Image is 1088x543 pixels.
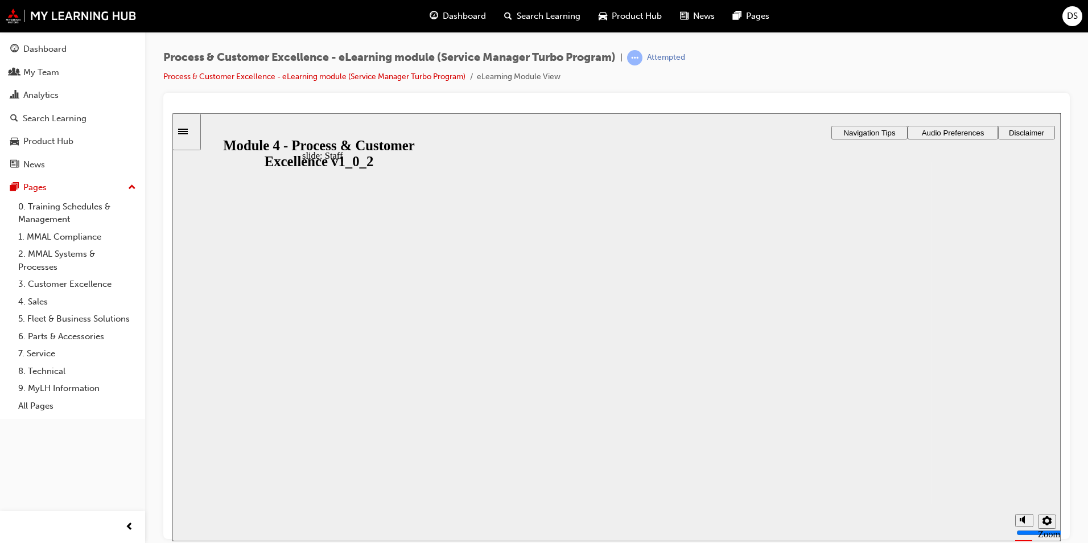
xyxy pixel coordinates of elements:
span: Process & Customer Excellence - eLearning module (Service Manager Turbo Program) [163,51,616,64]
a: pages-iconPages [724,5,778,28]
span: guage-icon [430,9,438,23]
a: 9. MyLH Information [14,380,141,397]
span: chart-icon [10,90,19,101]
a: 4. Sales [14,293,141,311]
span: people-icon [10,68,19,78]
span: Disclaimer [836,15,872,24]
div: Dashboard [23,43,67,56]
span: prev-icon [125,520,134,534]
button: Settings [866,401,884,416]
a: search-iconSearch Learning [495,5,590,28]
button: Audio Preferences [735,13,826,26]
img: mmal [6,9,137,23]
a: car-iconProduct Hub [590,5,671,28]
span: Navigation Tips [671,15,723,24]
button: Pages [5,177,141,198]
a: 6. Parts & Accessories [14,328,141,345]
div: Analytics [23,89,59,102]
span: pages-icon [733,9,741,23]
span: DS [1067,10,1078,23]
a: Dashboard [5,39,141,60]
span: Product Hub [612,10,662,23]
span: news-icon [680,9,689,23]
a: guage-iconDashboard [421,5,495,28]
a: My Team [5,62,141,83]
span: car-icon [599,9,607,23]
span: | [620,51,623,64]
a: 5. Fleet & Business Solutions [14,310,141,328]
a: 8. Technical [14,363,141,380]
a: Process & Customer Excellence - eLearning module (Service Manager Turbo Program) [163,72,465,81]
a: All Pages [14,397,141,415]
button: Disclaimer [826,13,883,26]
a: News [5,154,141,175]
span: up-icon [128,180,136,195]
span: search-icon [10,114,18,124]
a: Product Hub [5,131,141,152]
input: volume [844,415,917,424]
span: car-icon [10,137,19,147]
span: Search Learning [517,10,580,23]
span: pages-icon [10,183,19,193]
button: DashboardMy TeamAnalyticsSearch LearningProduct HubNews [5,36,141,177]
a: 0. Training Schedules & Management [14,198,141,228]
div: Pages [23,181,47,194]
span: search-icon [504,9,512,23]
div: Product Hub [23,135,73,148]
a: news-iconNews [671,5,724,28]
div: News [23,158,45,171]
a: 1. MMAL Compliance [14,228,141,246]
li: eLearning Module View [477,71,561,84]
a: 7. Service [14,345,141,363]
a: 2. MMAL Systems & Processes [14,245,141,275]
span: Audio Preferences [749,15,812,24]
button: DS [1062,6,1082,26]
a: Search Learning [5,108,141,129]
button: Navigation Tips [659,13,735,26]
span: guage-icon [10,44,19,55]
button: Mute (Ctrl+Alt+M) [843,401,861,414]
span: Pages [746,10,769,23]
a: Analytics [5,85,141,106]
a: 3. Customer Excellence [14,275,141,293]
div: My Team [23,66,59,79]
span: News [693,10,715,23]
span: learningRecordVerb_ATTEMPT-icon [627,50,642,65]
span: Dashboard [443,10,486,23]
span: news-icon [10,160,19,170]
div: Search Learning [23,112,86,125]
div: misc controls [837,391,883,428]
div: Attempted [647,52,685,63]
label: Zoom to fit [866,416,888,449]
